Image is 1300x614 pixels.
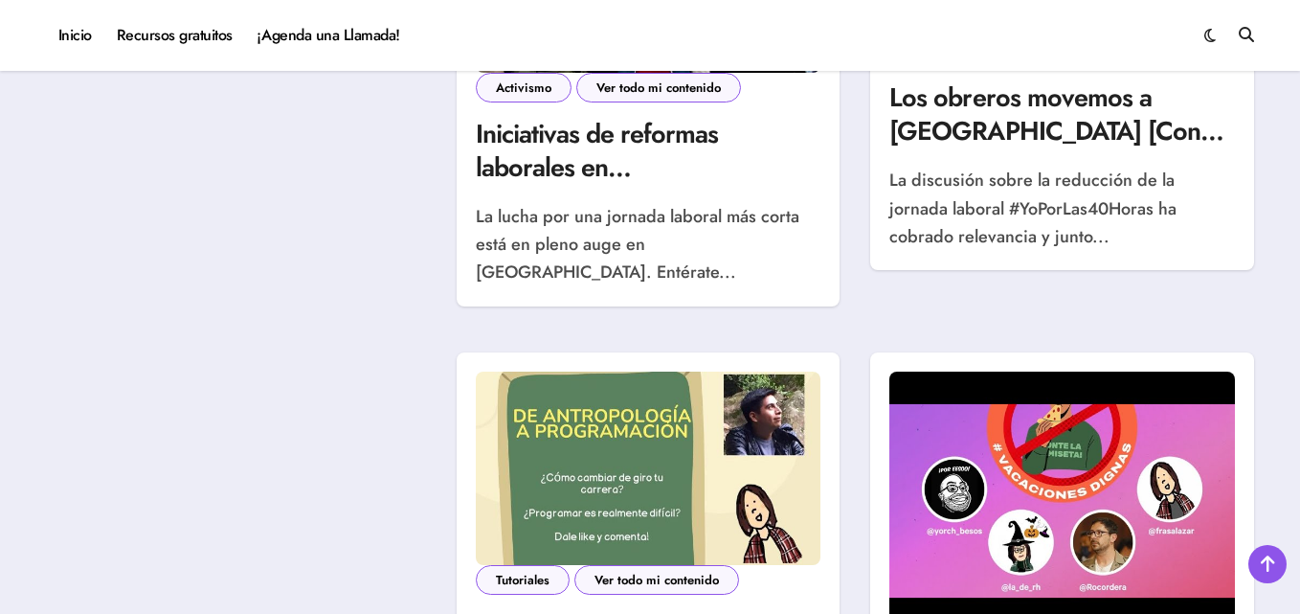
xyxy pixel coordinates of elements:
[476,203,821,287] p: La lucha por una jornada laboral más corta está en pleno auge en [GEOGRAPHIC_DATA]. Entérate...
[889,167,1235,251] p: La discusión sobre la reducción de la jornada laboral #YoPorLas40Horas ha cobrado relevancia y ju...
[245,10,413,61] a: ¡Agenda una Llamada!
[104,10,245,61] a: Recursos gratuitos
[574,565,739,595] a: Ver todo mi contenido
[476,115,810,219] a: Iniciativas de reformas laborales en [GEOGRAPHIC_DATA] (2023)
[476,565,570,595] a: Tutoriales
[46,10,104,61] a: Inicio
[889,79,1200,183] a: Los obreros movemos a [GEOGRAPHIC_DATA] [Con Migala]
[576,73,741,102] a: Ver todo mi contenido
[476,73,572,102] a: Activismo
